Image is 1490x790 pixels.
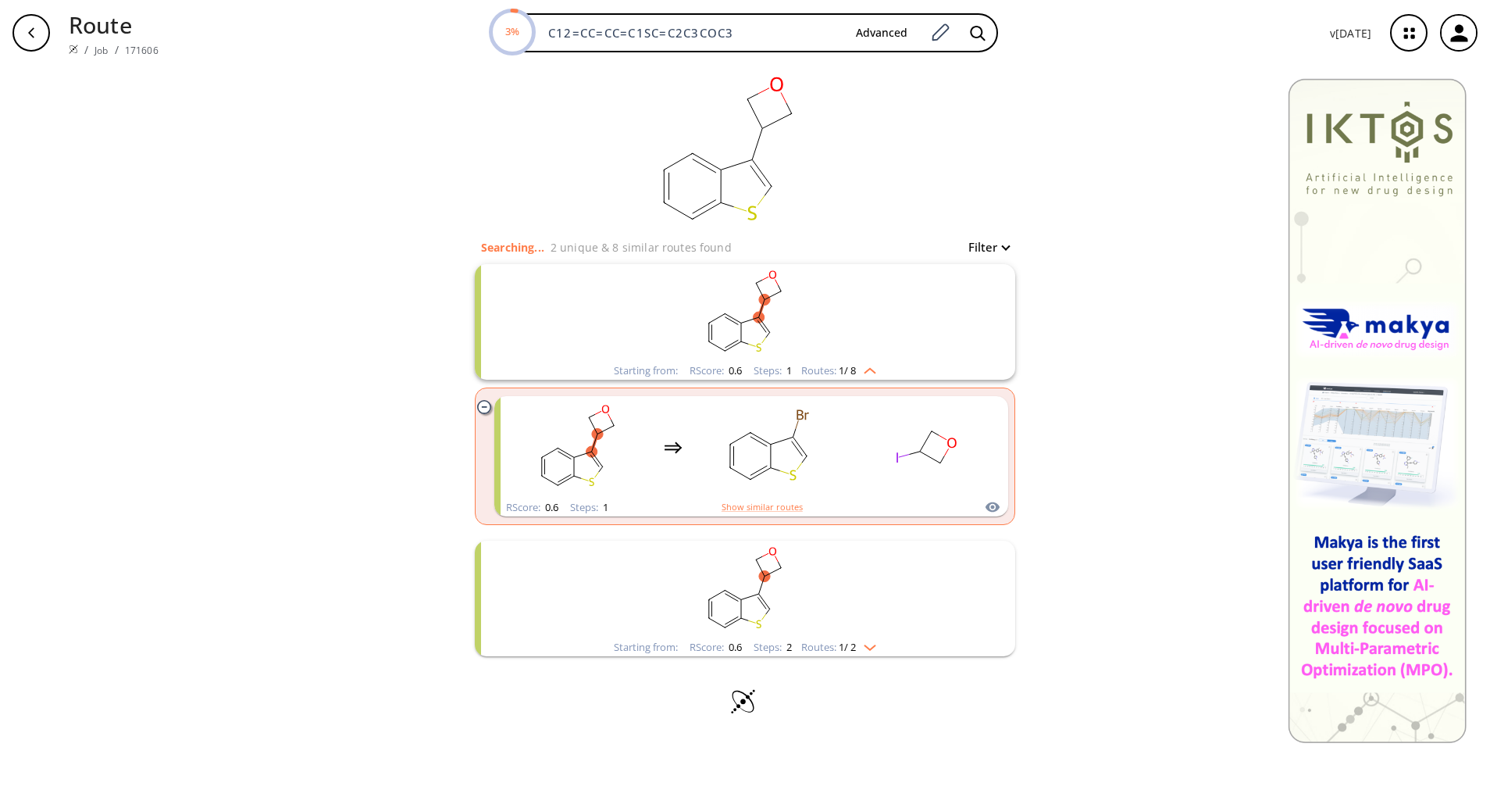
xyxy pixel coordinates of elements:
[784,640,792,654] span: 2
[754,366,792,376] div: Steps :
[69,8,159,41] p: Route
[481,239,544,256] p: Searching...
[754,642,792,652] div: Steps :
[839,366,856,376] span: 1 / 8
[856,362,876,374] img: Up
[1288,78,1467,743] img: Banner
[125,44,159,57] a: 171606
[69,45,78,54] img: Spaya logo
[843,19,920,48] button: Advanced
[801,366,876,376] div: Routes:
[959,241,1009,253] button: Filter
[726,640,742,654] span: 0.6
[726,363,742,377] span: 0.6
[601,500,608,514] span: 1
[722,500,803,514] button: Show similar routes
[542,264,948,362] svg: c1ccc2c(C3COC3)csc2c1
[508,399,648,496] svg: c1ccc2c(C3COC3)csc2c1
[84,41,88,58] li: /
[614,366,678,376] div: Starting from:
[1330,25,1371,41] p: v [DATE]
[856,638,876,651] img: Down
[854,399,995,496] svg: IC1COC1
[505,24,519,38] text: 3%
[539,25,843,41] input: Enter SMILES
[94,44,108,57] a: Job
[115,41,119,58] li: /
[784,363,792,377] span: 1
[475,256,1015,664] ul: clusters
[690,642,742,652] div: RScore :
[698,399,839,496] svg: Brc1csc2ccccc12
[570,502,608,513] div: Steps :
[543,500,558,514] span: 0.6
[801,642,876,652] div: Routes:
[506,502,558,513] div: RScore :
[572,66,884,238] svg: C12=CC=CC=C1SC=C2C3COC3
[551,239,732,256] p: 2 unique & 8 similar routes found
[542,541,948,638] svg: c1ccc2c(C3COC3)csc2c1
[839,642,856,652] span: 1 / 2
[690,366,742,376] div: RScore :
[614,642,678,652] div: Starting from:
